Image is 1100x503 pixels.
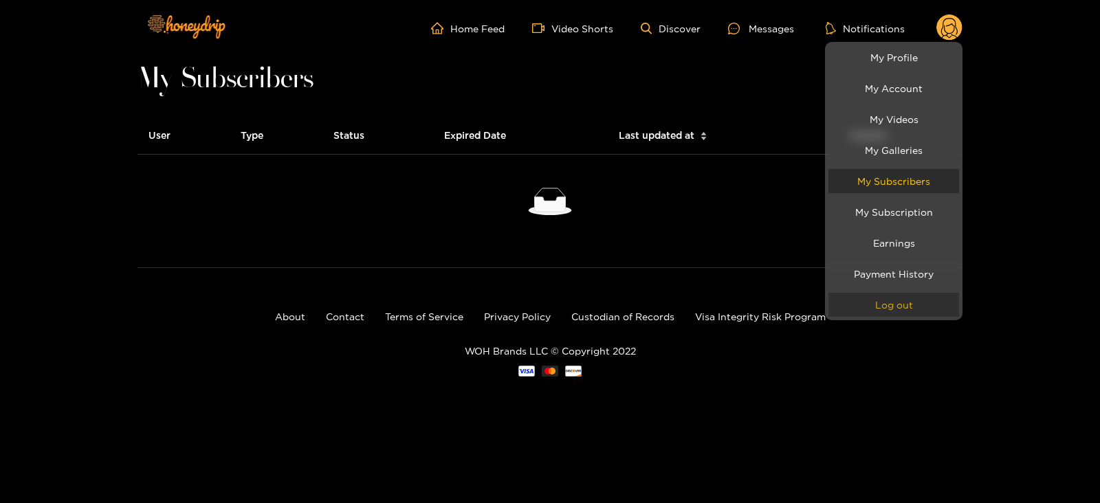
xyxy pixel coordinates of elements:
[828,293,959,317] button: Log out
[828,231,959,255] a: Earnings
[828,169,959,193] a: My Subscribers
[828,76,959,100] a: My Account
[828,262,959,286] a: Payment History
[828,45,959,69] a: My Profile
[828,107,959,131] a: My Videos
[828,138,959,162] a: My Galleries
[828,200,959,224] a: My Subscription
